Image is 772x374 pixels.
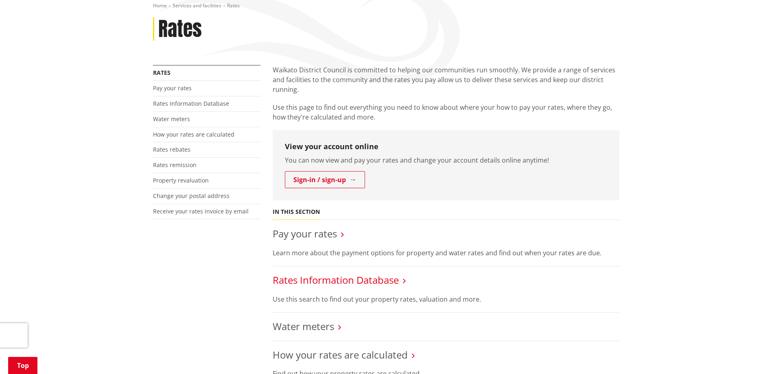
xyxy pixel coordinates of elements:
[153,130,234,138] a: How your rates are calculated
[227,2,240,9] span: Rates
[153,161,197,169] a: Rates remission
[273,65,619,94] p: Waikato District Council is committed to helping our communities run smoothly. We provide a range...
[153,146,190,153] a: Rates rebates
[153,115,190,123] a: Water meters
[153,69,171,76] a: Rates
[273,227,337,240] a: Pay your rates
[153,207,249,215] a: Receive your rates invoice by email
[273,273,399,287] a: Rates Information Database
[153,100,229,107] a: Rates Information Database
[285,142,607,151] h3: View your account online
[273,348,408,361] a: How your rates are calculated
[153,192,230,200] a: Change your postal address
[153,2,619,9] nav: breadcrumb
[273,320,334,333] a: Water meters
[153,84,192,92] a: Pay your rates
[285,171,365,188] a: Sign-in / sign-up
[273,294,619,304] p: Use this search to find out your property rates, valuation and more.
[273,102,619,122] p: Use this page to find out everything you need to know about where your how to pay your rates, whe...
[273,209,320,215] h5: In this section
[153,176,209,184] a: Property revaluation
[173,2,221,9] a: Services and facilities
[153,2,167,9] a: Home
[158,17,202,41] h1: Rates
[8,357,37,374] a: Top
[273,248,619,258] p: Learn more about the payment options for property and water rates and find out when your rates ar...
[285,155,607,165] p: You can now view and pay your rates and change your account details online anytime!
